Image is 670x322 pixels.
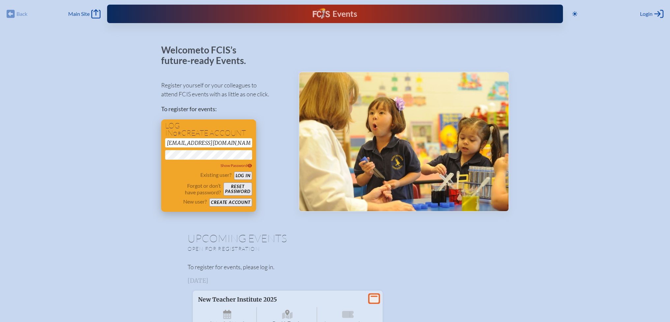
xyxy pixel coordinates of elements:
span: Main Site [68,11,90,17]
h1: Log in create account [165,122,252,137]
div: FCIS Events — Future ready [232,8,439,20]
button: Create account [209,198,252,207]
button: Log in [234,172,252,180]
span: or [173,130,181,137]
span: Show Password [220,163,252,168]
p: Register yourself or your colleagues to attend FCIS events with as little as one click. [161,81,288,99]
p: To register for events, please log in. [188,263,483,272]
input: Email [165,138,252,147]
p: Existing user? [200,172,231,178]
h1: Upcoming Events [188,233,483,243]
p: Welcome to FCIS’s future-ready Events. [161,45,253,66]
p: To register for events: [161,105,288,113]
p: New Teacher Institute 2025 [198,296,364,303]
button: Resetpassword [223,182,252,196]
img: Events [299,72,509,211]
p: Forgot or don’t have password? [165,182,221,196]
a: Main Site [68,9,101,18]
h3: [DATE] [188,277,483,284]
p: Open for registration [188,245,362,252]
p: New user? [183,198,207,205]
span: Login [640,11,653,17]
